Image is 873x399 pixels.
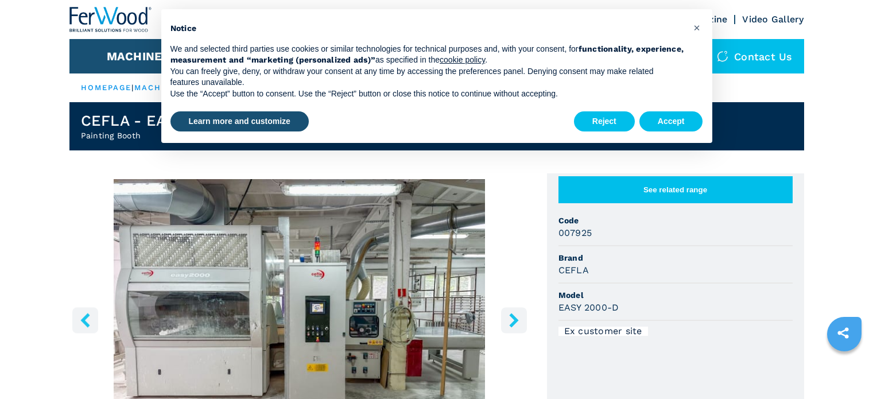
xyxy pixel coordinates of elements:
[501,307,527,333] button: right-button
[558,215,793,226] span: Code
[81,83,132,92] a: HOMEPAGE
[717,51,728,62] img: Contact us
[693,21,700,34] span: ×
[558,252,793,264] span: Brand
[742,14,804,25] a: Video Gallery
[170,23,685,34] h2: Notice
[170,111,309,132] button: Learn more and customize
[558,327,648,336] div: Ex customer site
[558,301,619,314] h3: EASY 2000-D
[574,111,635,132] button: Reject
[170,66,685,88] p: You can freely give, deny, or withdraw your consent at any time by accessing the preferences pane...
[558,289,793,301] span: Model
[688,18,707,37] button: Close this notice
[170,44,684,65] strong: functionality, experience, measurement and “marketing (personalized ads)”
[69,7,152,32] img: Ferwood
[558,264,589,277] h3: CEFLA
[440,55,485,64] a: cookie policy
[81,111,245,130] h1: CEFLA - EASY 2000-D
[824,347,864,390] iframe: Chat
[131,83,134,92] span: |
[134,83,184,92] a: machines
[558,176,793,203] button: See related range
[107,49,170,63] button: Machines
[639,111,703,132] button: Accept
[72,307,98,333] button: left-button
[170,44,685,66] p: We and selected third parties use cookies or similar technologies for technical purposes and, wit...
[170,88,685,100] p: Use the “Accept” button to consent. Use the “Reject” button or close this notice to continue with...
[558,226,592,239] h3: 007925
[705,39,804,73] div: Contact us
[81,130,245,141] h2: Painting Booth
[829,319,858,347] a: sharethis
